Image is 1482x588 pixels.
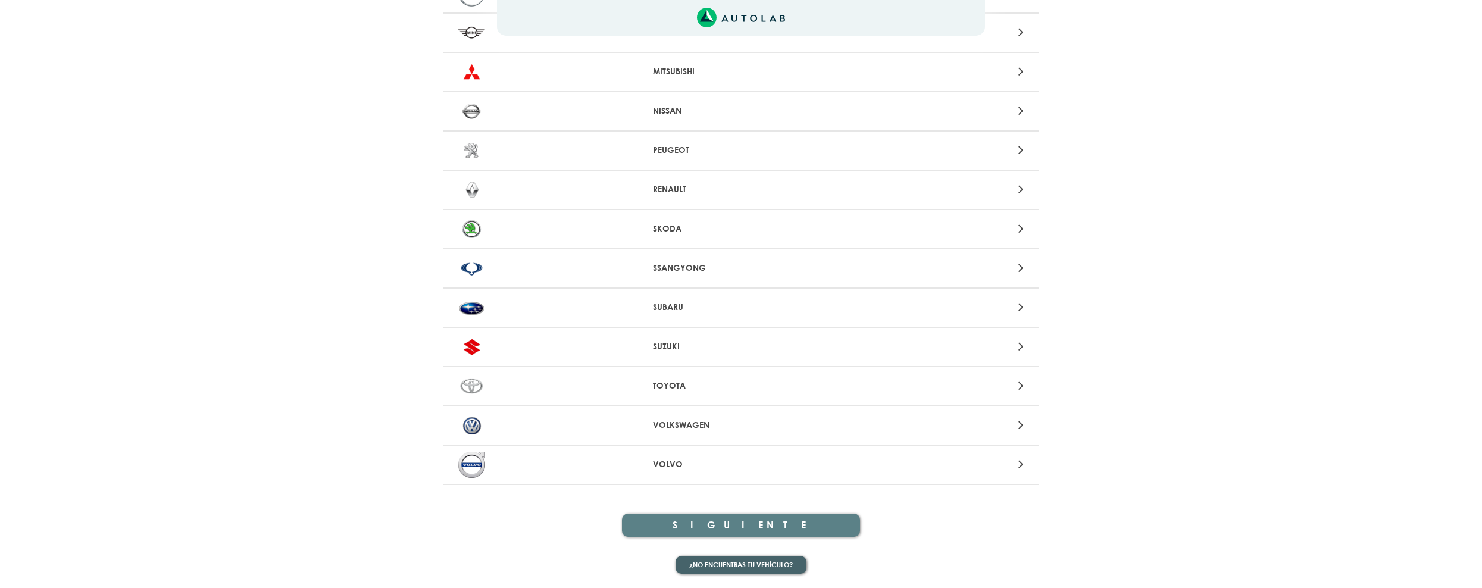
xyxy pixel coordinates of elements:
p: SSANGYONG [653,262,830,274]
img: SUBARU [458,295,485,321]
img: SSANGYONG [458,255,485,282]
p: VOLKSWAGEN [653,419,830,431]
p: PEUGEOT [653,144,830,157]
a: Link al sitio de autolab [697,11,786,23]
img: SUZUKI [458,334,485,360]
p: SKODA [653,223,830,235]
img: MITSUBISHI [458,59,485,85]
img: TOYOTA [458,373,485,399]
img: SKODA [458,216,485,242]
p: MITSUBISHI [653,65,830,78]
img: VOLKSWAGEN [458,412,485,439]
img: NISSAN [458,98,485,124]
button: SIGUIENTE [622,514,860,537]
button: ¿No encuentras tu vehículo? [676,556,806,574]
p: VOLVO [653,458,830,471]
p: RENAULT [653,183,830,196]
img: PEUGEOT [458,137,485,164]
img: MINI [458,20,485,46]
p: SUZUKI [653,340,830,353]
img: RENAULT [458,177,485,203]
p: SUBARU [653,301,830,314]
p: NISSAN [653,105,830,117]
p: TOYOTA [653,380,830,392]
img: VOLVO [458,452,485,478]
